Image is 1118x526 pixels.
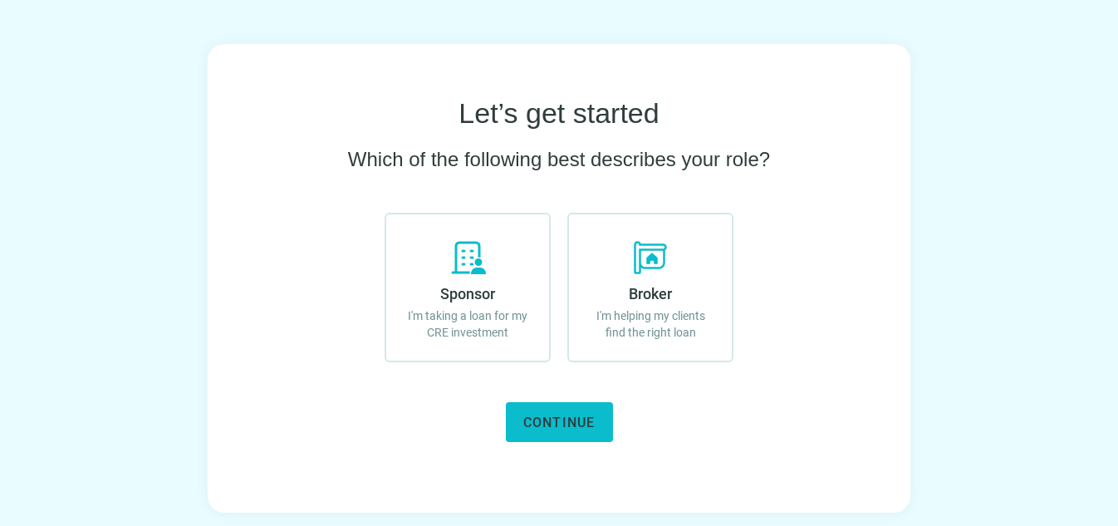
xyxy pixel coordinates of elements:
span: Broker [629,285,672,302]
button: Continue [506,402,613,442]
span: Sponsor [440,285,495,302]
span: Continue [523,415,596,430]
h1: Let’s get started [458,97,659,130]
p: I'm helping my clients find the right loan [586,307,715,341]
p: I'm taking a loan for my CRE investment [403,307,532,341]
h2: Which of the following best describes your role? [348,146,770,173]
